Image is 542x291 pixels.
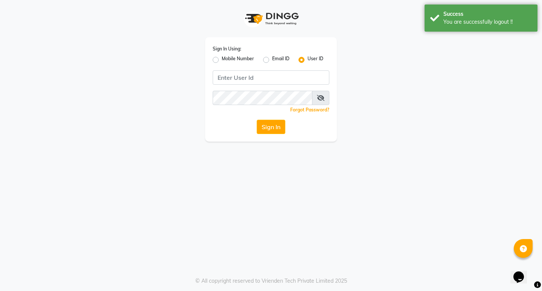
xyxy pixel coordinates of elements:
[222,55,254,64] label: Mobile Number
[443,10,532,18] div: Success
[272,55,289,64] label: Email ID
[290,107,329,113] a: Forgot Password?
[510,261,534,283] iframe: chat widget
[241,8,301,30] img: logo1.svg
[213,46,241,52] label: Sign In Using:
[443,18,532,26] div: You are successfully logout !!
[213,91,312,105] input: Username
[308,55,323,64] label: User ID
[213,70,329,85] input: Username
[257,120,285,134] button: Sign In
